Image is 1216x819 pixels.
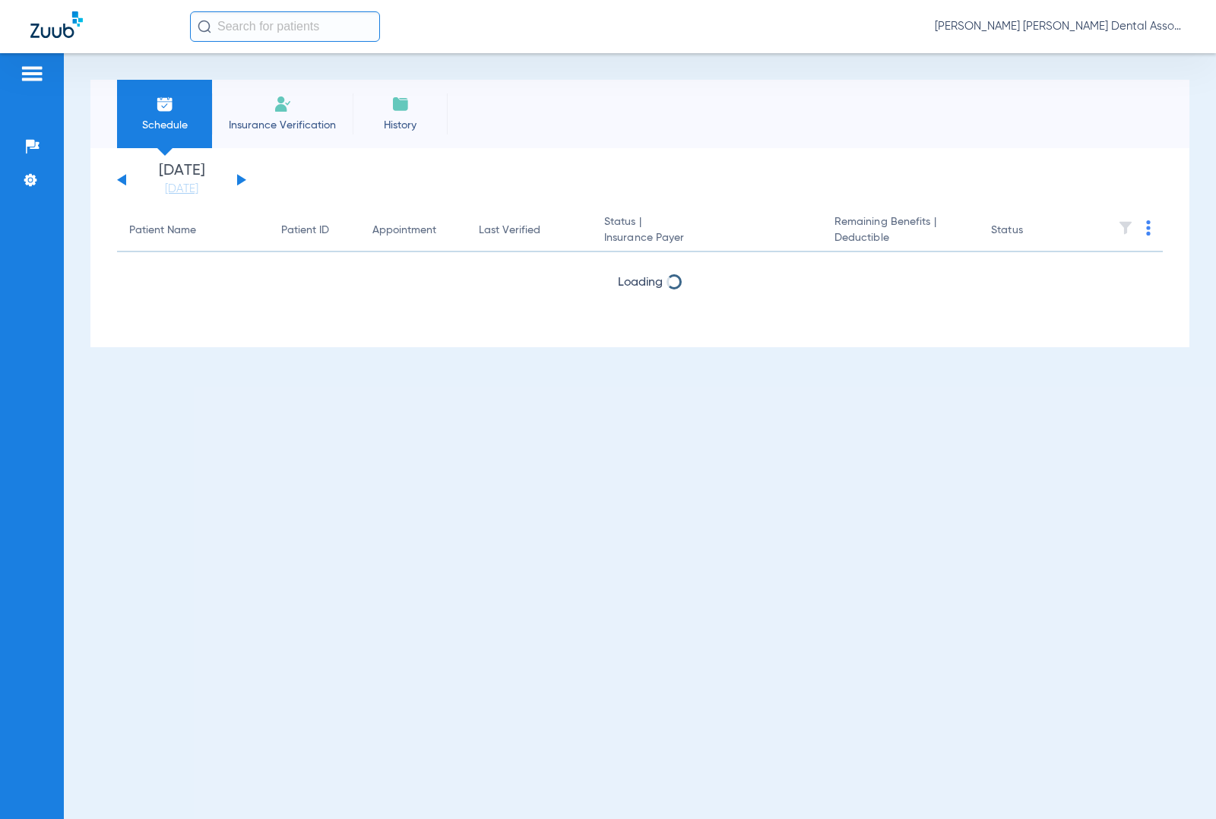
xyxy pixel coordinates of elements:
span: Schedule [128,118,201,133]
div: Last Verified [479,223,540,239]
div: Last Verified [479,223,580,239]
div: Patient ID [281,223,348,239]
span: History [364,118,436,133]
div: Appointment [372,223,436,239]
img: Schedule [156,95,174,113]
div: Patient Name [129,223,196,239]
span: Insurance Payer [604,230,810,246]
th: Remaining Benefits | [822,210,979,252]
img: Search Icon [198,20,211,33]
img: Zuub Logo [30,11,83,38]
li: [DATE] [136,163,227,197]
th: Status [979,210,1081,252]
img: Manual Insurance Verification [274,95,292,113]
img: History [391,95,410,113]
div: Patient ID [281,223,329,239]
div: Patient Name [129,223,257,239]
img: filter.svg [1118,220,1133,236]
span: [PERSON_NAME] [PERSON_NAME] Dental Associates [935,19,1186,34]
img: group-dot-blue.svg [1146,220,1151,236]
span: Deductible [834,230,967,246]
input: Search for patients [190,11,380,42]
img: hamburger-icon [20,65,44,83]
span: Insurance Verification [223,118,341,133]
span: Loading [618,277,663,289]
a: [DATE] [136,182,227,197]
div: Appointment [372,223,454,239]
th: Status | [592,210,822,252]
